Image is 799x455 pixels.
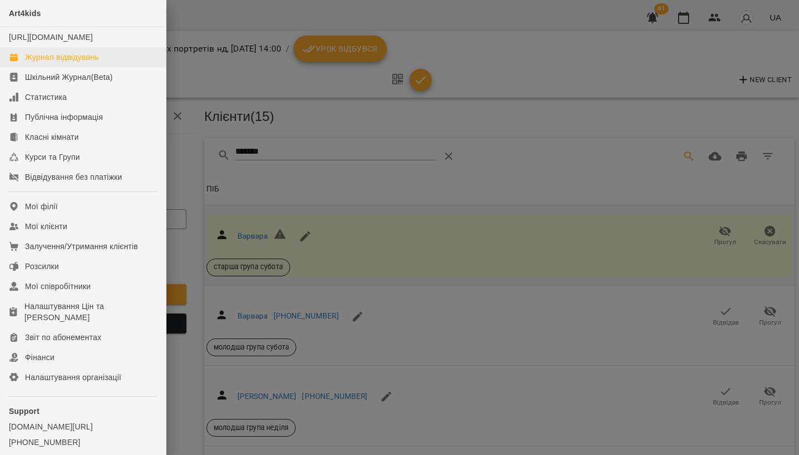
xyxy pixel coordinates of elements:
div: Налаштування Цін та [PERSON_NAME] [24,301,157,323]
div: Відвідування без платіжки [25,171,122,183]
span: Art4kids [9,9,41,18]
div: Шкільний Журнал(Beta) [25,72,113,83]
div: Мої філії [25,201,58,212]
div: Курси та Групи [25,151,80,163]
p: Support [9,406,157,417]
div: Фінанси [25,352,54,363]
a: [PHONE_NUMBER] [9,437,157,448]
a: [URL][DOMAIN_NAME] [9,33,93,42]
div: Журнал відвідувань [25,52,99,63]
div: Мої клієнти [25,221,67,232]
div: Розсилки [25,261,59,272]
div: Залучення/Утримання клієнтів [25,241,138,252]
div: Звіт по абонементах [25,332,102,343]
a: [DOMAIN_NAME][URL] [9,421,157,432]
div: Мої співробітники [25,281,91,292]
div: Статистика [25,92,67,103]
div: Класні кімнати [25,132,79,143]
div: Публічна інформація [25,112,103,123]
div: Налаштування організації [25,372,122,383]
